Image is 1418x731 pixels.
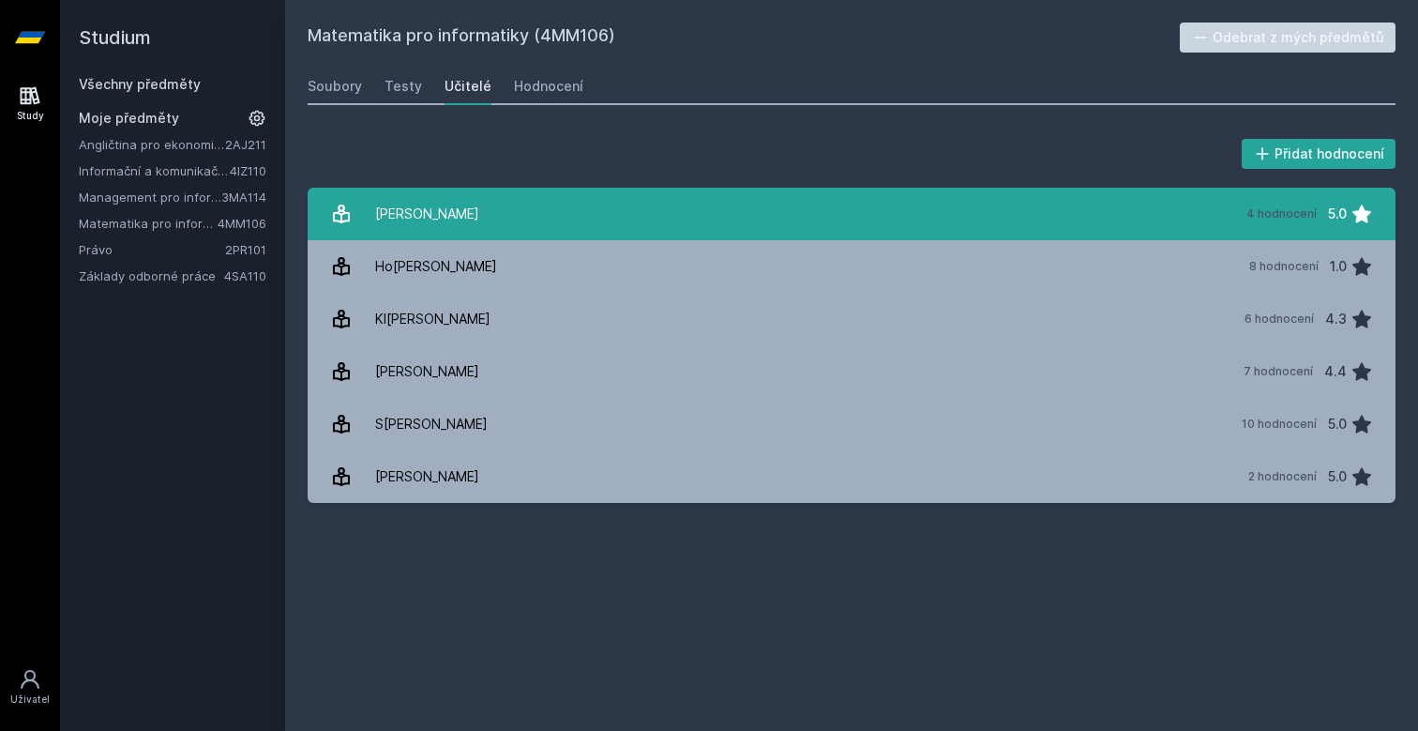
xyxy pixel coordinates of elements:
div: 5.0 [1328,458,1347,495]
div: [PERSON_NAME] [375,353,479,390]
a: 2AJ211 [225,137,266,152]
button: Odebrat z mých předmětů [1180,23,1396,53]
div: 4.4 [1324,353,1347,390]
a: 2PR101 [225,242,266,257]
span: Moje předměty [79,109,179,128]
h2: Matematika pro informatiky (4MM106) [308,23,1180,53]
a: Všechny předměty [79,76,201,92]
a: Učitelé [445,68,491,105]
div: Hodnocení [514,77,583,96]
a: Základy odborné práce [79,267,224,285]
div: Kl[PERSON_NAME] [375,300,490,338]
div: Uživatel [10,693,50,707]
a: Ho[PERSON_NAME] 8 hodnocení 1.0 [308,240,1395,293]
div: 6 hodnocení [1245,312,1314,327]
a: Testy [385,68,422,105]
div: 1.0 [1330,248,1347,285]
a: [PERSON_NAME] 7 hodnocení 4.4 [308,345,1395,398]
a: Informační a komunikační technologie [79,161,230,180]
a: Uživatel [4,659,56,716]
a: Matematika pro informatiky [79,214,218,233]
div: 4 hodnocení [1246,206,1317,221]
div: 8 hodnocení [1249,259,1319,274]
div: Testy [385,77,422,96]
div: 10 hodnocení [1242,417,1317,432]
a: 3MA114 [221,190,266,205]
a: 4MM106 [218,216,266,231]
a: [PERSON_NAME] 4 hodnocení 5.0 [308,188,1395,240]
a: [PERSON_NAME] 2 hodnocení 5.0 [308,450,1395,503]
div: 7 hodnocení [1244,364,1313,379]
div: Soubory [308,77,362,96]
a: Právo [79,240,225,259]
div: Učitelé [445,77,491,96]
a: Soubory [308,68,362,105]
div: Ho[PERSON_NAME] [375,248,497,285]
div: 4.3 [1325,300,1347,338]
div: 2 hodnocení [1248,469,1317,484]
a: Hodnocení [514,68,583,105]
a: 4IZ110 [230,163,266,178]
button: Přidat hodnocení [1242,139,1396,169]
div: 5.0 [1328,195,1347,233]
div: S[PERSON_NAME] [375,405,488,443]
a: S[PERSON_NAME] 10 hodnocení 5.0 [308,398,1395,450]
a: Kl[PERSON_NAME] 6 hodnocení 4.3 [308,293,1395,345]
div: Study [17,109,44,123]
div: [PERSON_NAME] [375,195,479,233]
a: Management pro informatiky a statistiky [79,188,221,206]
a: Study [4,75,56,132]
div: [PERSON_NAME] [375,458,479,495]
div: 5.0 [1328,405,1347,443]
a: Angličtina pro ekonomická studia 1 (B2/C1) [79,135,225,154]
a: 4SA110 [224,268,266,283]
